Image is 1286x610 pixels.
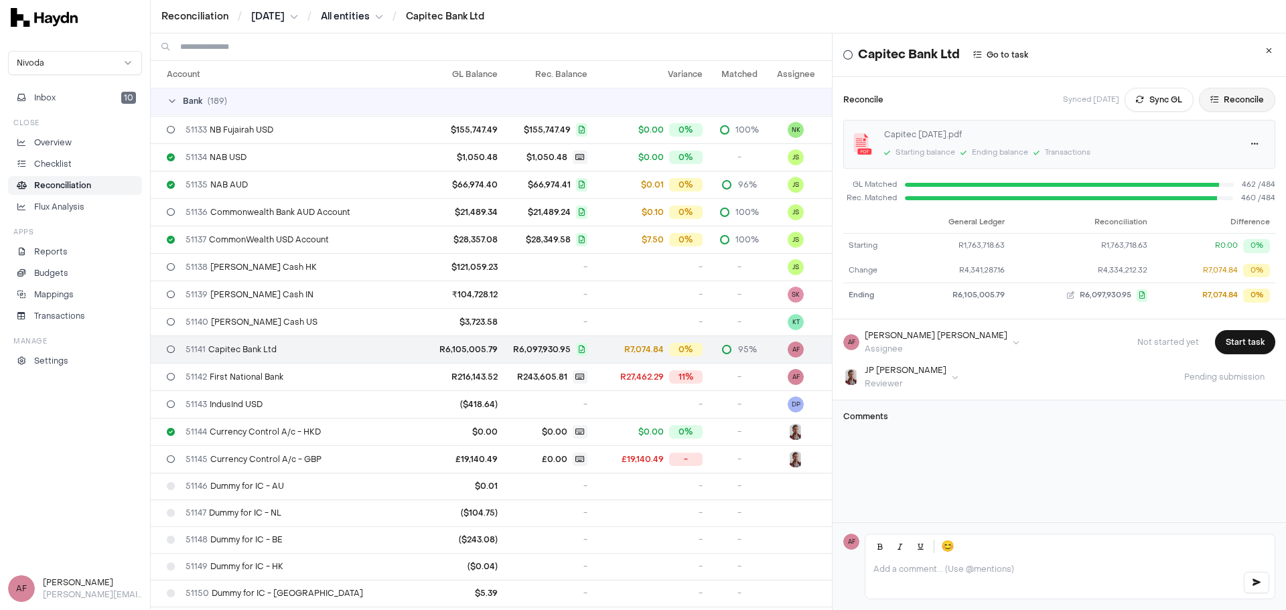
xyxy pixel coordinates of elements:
span: 51137 [186,234,206,245]
h3: Close [13,118,40,128]
span: - [699,262,703,273]
span: AF [8,575,35,602]
span: 51136 [186,207,208,218]
img: JP Smit [788,424,804,440]
button: KT [788,314,804,330]
a: Reconcile [1199,88,1275,112]
p: Flux Analysis [34,201,84,213]
span: Dummy for IC - HK [186,561,283,572]
button: Underline (Ctrl+U) [911,537,930,556]
th: Rec. Balance [503,61,593,88]
span: JS [788,232,804,248]
span: 96% [737,179,758,190]
span: 100% [735,125,759,135]
p: Synced [DATE] [1063,94,1119,106]
td: $28,357.08 [426,226,503,253]
span: [PERSON_NAME] Cash IN [186,289,313,300]
div: Rec. Matched [843,193,897,204]
span: $155,747.49 [524,125,571,135]
button: R4,334,212.32 [1015,265,1147,277]
a: Capitec Bank Ltd [406,10,484,23]
td: $121,059.23 [426,253,503,281]
span: - [699,561,703,572]
span: - [699,399,703,410]
img: application/pdf [852,133,873,155]
span: R27,462.29 [620,372,664,382]
span: £19,140.49 [622,454,664,465]
div: Capitec Bank Ltd [843,44,1036,66]
span: 462 / 484 [1242,179,1275,191]
div: 0% [669,206,703,219]
th: Assignee [770,61,832,88]
a: Go to task [965,44,1036,66]
span: AF [788,341,804,358]
p: Reconciliation [34,179,91,192]
span: R7,074.84 [624,344,664,355]
button: JS [788,259,804,275]
span: GL Matched [843,179,897,191]
span: - [583,289,587,300]
span: 51139 [186,289,208,300]
span: AF [843,334,859,350]
span: - [583,534,587,545]
div: R0.00 [1215,240,1238,252]
span: 51144 [186,427,207,437]
span: 😊 [941,538,954,554]
span: - [699,534,703,545]
span: - [737,481,741,491]
div: Ending balance [972,147,1028,159]
span: 51135 [186,179,208,190]
span: [DATE] [251,10,285,23]
div: JP [PERSON_NAME] [865,365,946,376]
span: - [737,454,741,465]
div: R7,074.84 [1202,290,1238,301]
button: JS [788,177,804,193]
span: - [737,508,741,518]
span: R243,605.81 [517,372,567,382]
th: Matched [708,61,771,88]
button: R1,763,718.63 [1015,240,1147,252]
span: Commonwealth Bank AUD Account [186,207,350,218]
span: 95% [737,344,758,355]
span: - [583,262,587,273]
span: 51134 [186,152,207,163]
a: Flux Analysis [8,198,142,216]
button: Bold (Ctrl+B) [871,537,889,556]
td: £19,140.49 [426,445,503,473]
span: NAB AUD [186,179,248,190]
span: - [583,561,587,572]
a: Overview [8,133,142,152]
span: Bank [183,96,202,106]
span: IndusInd USD [186,399,263,410]
span: NK [788,122,804,138]
span: NB Fujairah USD [186,125,273,135]
span: 51141 [186,344,206,355]
p: Reports [34,246,68,258]
span: - [583,399,587,410]
div: 0% [669,425,703,439]
div: Assignee [865,344,1007,354]
span: - [583,508,587,518]
td: ($0.04) [426,553,503,580]
nav: breadcrumb [161,10,484,23]
span: Not started yet [1127,337,1210,348]
h3: Comments [843,411,1275,422]
span: Pending submission [1173,372,1275,382]
button: Italic (Ctrl+I) [891,537,910,556]
div: 0% [669,123,703,137]
div: R7,074.84 [1203,265,1238,277]
h3: Reconcile [843,94,883,106]
span: 100% [735,234,759,245]
span: $0.00 [638,125,664,135]
span: Dummy for IC - NL [186,508,281,518]
span: - [737,152,741,163]
p: Settings [34,355,68,367]
span: 51142 [186,372,207,382]
img: svg+xml,%3c [11,8,78,27]
a: Settings [8,352,142,370]
button: 😊 [938,537,957,556]
span: $1,050.48 [526,152,567,163]
p: Mappings [34,289,74,301]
